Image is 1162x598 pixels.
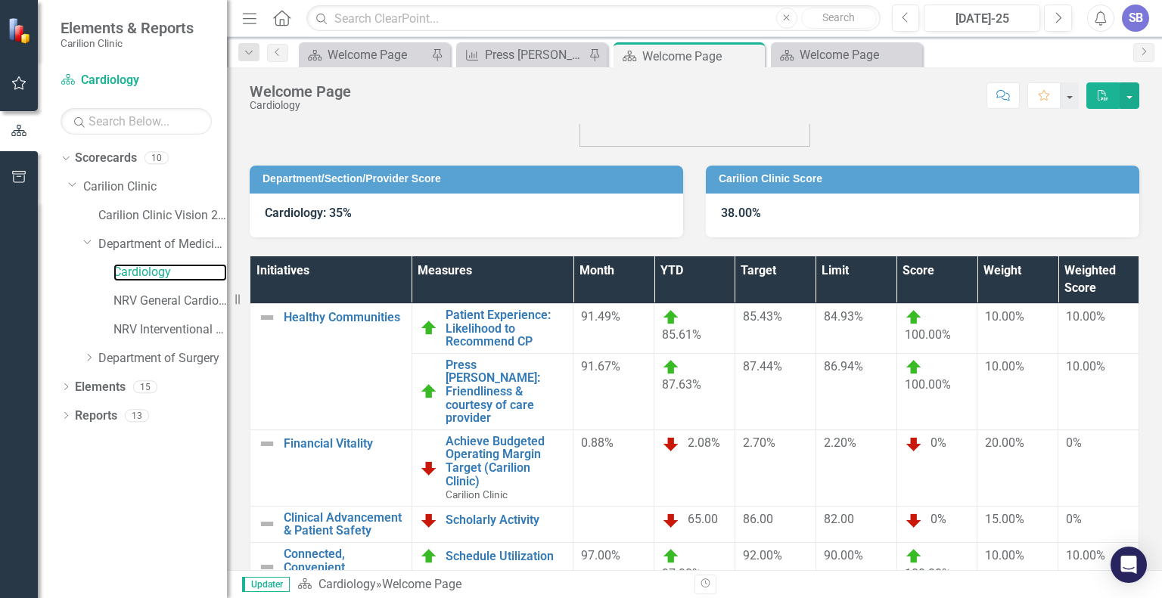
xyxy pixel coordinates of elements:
[446,435,566,488] a: Achieve Budgeted Operating Margin Target (Carilion Clinic)
[113,264,227,281] a: Cardiology
[83,178,227,196] a: Carilion Clinic
[662,547,680,565] img: On Target
[822,11,855,23] span: Search
[446,308,566,349] a: Patient Experience: Likelihood to Recommend CP
[905,358,923,376] img: On Target
[905,377,951,392] span: 100.00%
[242,577,290,592] span: Updater
[306,5,880,32] input: Search ClearPoint...
[284,547,404,587] a: Connected, Convenient, Collaborative Care
[662,327,701,342] span: 85.61%
[1066,359,1105,373] span: 10.00%
[98,207,227,225] a: Carilion Clinic Vision 2025 Scorecard
[931,512,946,526] span: 0%
[420,547,438,565] img: On Target
[420,511,438,529] img: Below Plan
[460,45,585,64] a: Press [PERSON_NAME]: Friendliness & courtesy of care provider
[250,429,412,506] td: Double-Click to Edit Right Click for Context Menu
[931,435,946,450] span: 0%
[258,515,276,533] img: Not Defined
[929,10,1035,28] div: [DATE]-25
[924,5,1040,32] button: [DATE]-25
[1066,548,1105,562] span: 10.00%
[905,308,923,327] img: On Target
[581,435,614,450] span: 0.88%
[1066,512,1082,526] span: 0%
[328,45,427,64] div: Welcome Page
[250,304,412,430] td: Double-Click to Edit Right Click for Context Menu
[420,459,438,477] img: Below Plan
[985,309,1024,324] span: 10.00%
[662,308,680,327] img: On Target
[75,150,137,167] a: Scorecards
[721,206,761,220] strong: 38.00%
[1066,435,1082,450] span: 0%
[258,558,276,576] img: Not Defined
[743,435,775,450] span: 2.70%
[382,577,461,591] div: Welcome Page
[412,353,573,429] td: Double-Click to Edit Right Click for Context Menu
[985,548,1024,562] span: 10.00%
[743,512,773,526] span: 86.00
[75,407,117,425] a: Reports
[284,437,404,451] a: Financial Vitality
[642,47,761,66] div: Welcome Page
[662,511,680,529] img: Below Plan
[743,309,782,324] span: 85.43%
[412,506,573,542] td: Double-Click to Edit Right Click for Context Menu
[61,108,212,135] input: Search Below...
[905,547,923,565] img: On Target
[1111,547,1147,583] div: Open Intercom Messenger
[98,350,227,367] a: Department of Surgery
[824,435,856,450] span: 2.20%
[743,359,782,373] span: 87.44%
[800,45,918,64] div: Welcome Page
[581,309,620,324] span: 91.49%
[412,304,573,354] td: Double-Click to Edit Right Click for Context Menu
[824,359,863,373] span: 86.94%
[258,308,276,327] img: Not Defined
[662,358,680,376] img: On Target
[8,17,34,44] img: ClearPoint Strategy
[662,566,701,581] span: 97.00%
[581,548,620,562] span: 97.00%
[133,380,157,393] div: 15
[125,409,149,422] div: 13
[688,435,720,450] span: 2.08%
[1122,5,1149,32] button: SB
[1066,309,1105,324] span: 10.00%
[61,72,212,89] a: Cardiology
[985,359,1024,373] span: 10.00%
[662,435,680,453] img: Below Plan
[258,435,276,453] img: Not Defined
[98,236,227,253] a: Department of Medicine
[824,512,854,526] span: 82.00
[905,435,923,453] img: Below Plan
[985,512,1024,526] span: 15.00%
[297,576,683,593] div: »
[420,319,438,337] img: On Target
[985,435,1024,450] span: 20.00%
[263,173,676,184] h3: Department/Section/Provider Score
[412,429,573,506] td: Double-Click to Edit Right Click for Context Menu
[446,513,566,527] a: Scholarly Activity
[688,512,718,526] span: 65.00
[250,100,351,111] div: Cardiology
[662,377,701,392] span: 87.63%
[284,311,404,324] a: Healthy Communities
[719,173,1132,184] h3: Carilion Clinic Score
[905,511,923,529] img: Below Plan
[303,45,427,64] a: Welcome Page
[824,548,863,562] span: 90.00%
[743,548,782,562] span: 92.00%
[265,206,352,220] strong: Cardiology: 35%
[61,37,194,49] small: Carilion Clinic
[446,488,508,500] span: Carilion Clinic
[113,293,227,310] a: NRV General Cardiology
[824,309,863,324] span: 84.93%
[61,19,194,37] span: Elements & Reports
[420,383,438,401] img: On Target
[318,577,376,591] a: Cardiology
[446,358,566,425] a: Press [PERSON_NAME]: Friendliness & courtesy of care provider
